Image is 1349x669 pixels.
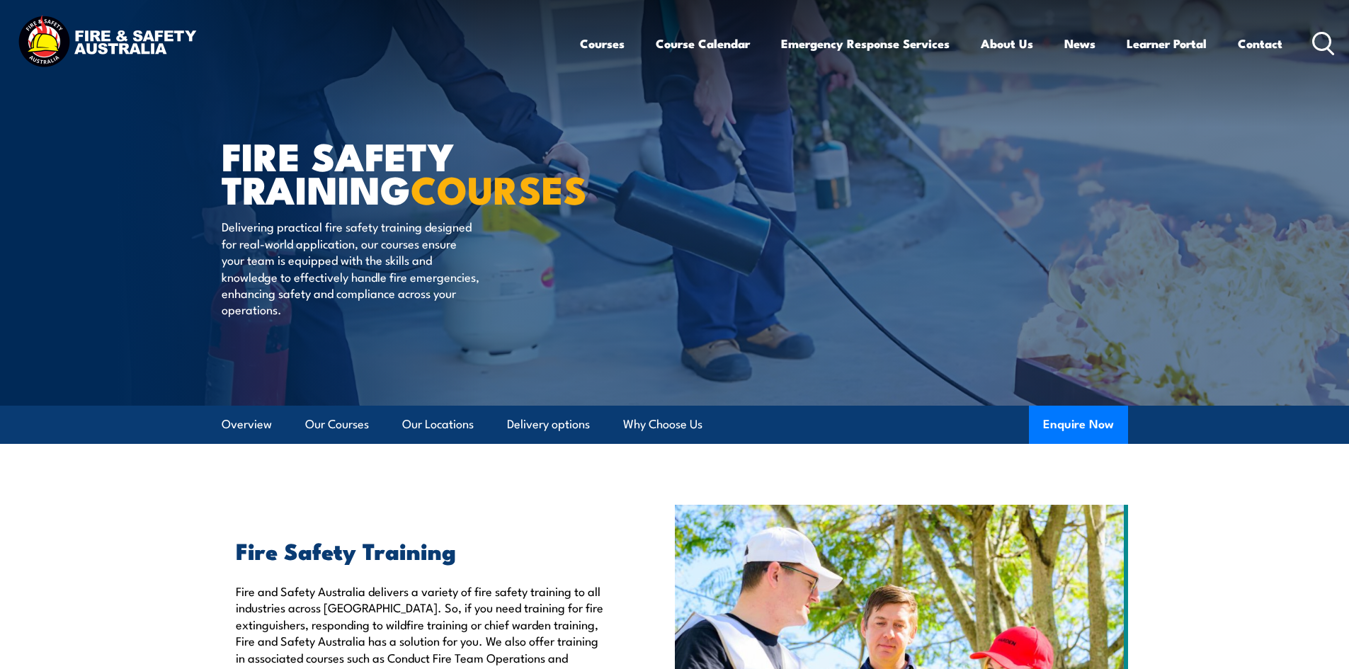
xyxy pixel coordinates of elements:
a: Course Calendar [656,25,750,62]
a: News [1064,25,1095,62]
a: Why Choose Us [623,406,702,443]
h2: Fire Safety Training [236,540,610,560]
a: Overview [222,406,272,443]
a: Emergency Response Services [781,25,950,62]
strong: COURSES [411,159,587,217]
a: Learner Portal [1127,25,1207,62]
a: Our Locations [402,406,474,443]
button: Enquire Now [1029,406,1128,444]
a: Delivery options [507,406,590,443]
a: Contact [1238,25,1282,62]
h1: FIRE SAFETY TRAINING [222,139,571,205]
a: About Us [981,25,1033,62]
a: Courses [580,25,625,62]
a: Our Courses [305,406,369,443]
p: Delivering practical fire safety training designed for real-world application, our courses ensure... [222,218,480,317]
